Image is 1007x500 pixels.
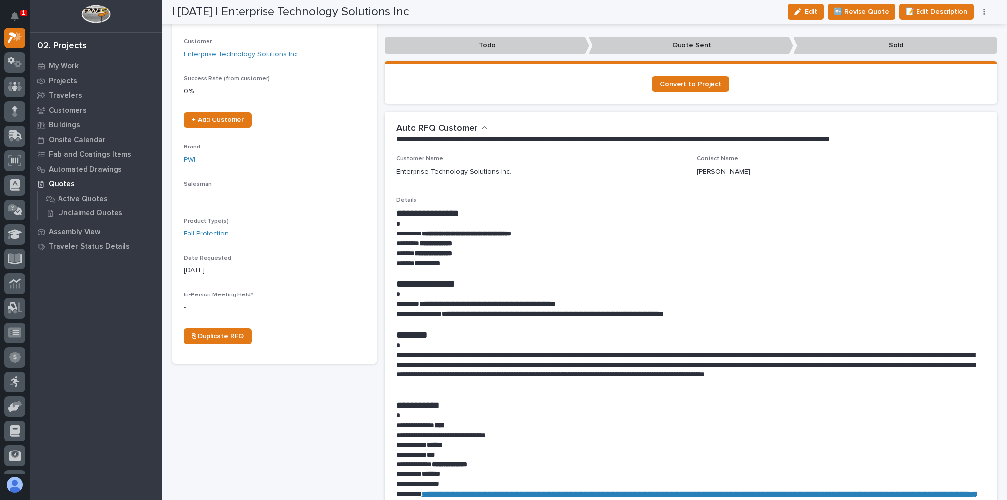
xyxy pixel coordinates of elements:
p: Travelers [49,91,82,100]
p: - [184,302,365,313]
p: Fab and Coatings Items [49,150,131,159]
span: In-Person Meeting Held? [184,292,254,298]
a: Unclaimed Quotes [38,206,162,220]
a: Customers [30,103,162,118]
p: Buildings [49,121,80,130]
a: Fab and Coatings Items [30,147,162,162]
span: Contact Name [697,156,738,162]
a: Onsite Calendar [30,132,162,147]
p: Enterprise Technology Solutions Inc. [396,167,511,177]
span: ⎘ Duplicate RFQ [192,333,244,340]
a: Buildings [30,118,162,132]
p: - [184,192,365,202]
a: Automated Drawings [30,162,162,176]
span: Convert to Project [660,81,721,88]
a: + Add Customer [184,112,252,128]
span: Edit [805,7,817,16]
span: 📝 Edit Description [906,6,967,18]
span: 🆕 Revise Quote [834,6,889,18]
p: Automated Drawings [49,165,122,174]
span: Success Rate (from customer) [184,76,270,82]
a: Travelers [30,88,162,103]
p: Traveler Status Details [49,242,130,251]
p: Quote Sent [589,37,793,54]
a: Assembly View [30,224,162,239]
a: Active Quotes [38,192,162,206]
a: ⎘ Duplicate RFQ [184,328,252,344]
img: Workspace Logo [81,5,110,23]
p: [PERSON_NAME] [697,167,750,177]
p: Onsite Calendar [49,136,106,145]
span: + Add Customer [192,117,244,123]
button: 🆕 Revise Quote [828,4,895,20]
button: Edit [788,4,824,20]
a: Convert to Project [652,76,729,92]
a: Traveler Status Details [30,239,162,254]
p: My Work [49,62,79,71]
p: Todo [385,37,589,54]
p: Sold [793,37,998,54]
a: Quotes [30,176,162,191]
span: Salesman [184,181,212,187]
p: Assembly View [49,228,100,236]
p: Quotes [49,180,75,189]
div: 02. Projects [37,41,87,52]
p: Unclaimed Quotes [58,209,122,218]
button: Notifications [4,6,25,27]
p: 0 % [184,87,365,97]
span: Brand [184,144,200,150]
p: 1 [22,9,25,16]
a: Fall Protection [184,229,229,239]
a: Enterprise Technology Solutions Inc [184,49,297,59]
h2: Auto RFQ Customer [396,123,477,134]
a: My Work [30,59,162,73]
h2: | [DATE] | Enterprise Technology Solutions Inc [172,5,409,19]
a: Projects [30,73,162,88]
span: Product Type(s) [184,218,229,224]
button: users-avatar [4,474,25,495]
p: [DATE] [184,265,365,276]
a: PWI [184,155,195,165]
button: Auto RFQ Customer [396,123,488,134]
span: Customer Name [396,156,443,162]
span: Customer [184,39,212,45]
p: Active Quotes [58,195,108,204]
p: Customers [49,106,87,115]
span: Date Requested [184,255,231,261]
p: Projects [49,77,77,86]
div: Notifications1 [12,12,25,28]
button: 📝 Edit Description [899,4,974,20]
span: Details [396,197,416,203]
